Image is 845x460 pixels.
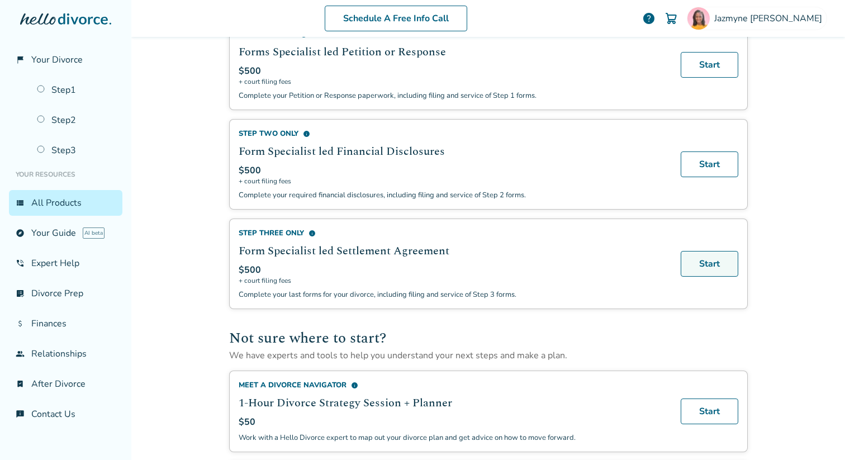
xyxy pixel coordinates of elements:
[9,371,122,397] a: bookmark_checkAfter Divorce
[789,406,845,460] iframe: Chat Widget
[16,349,25,358] span: group
[9,220,122,246] a: exploreYour GuideAI beta
[681,399,738,424] a: Start
[239,416,255,428] span: $50
[229,327,748,349] h2: Not sure where to start?
[9,401,122,427] a: chat_infoContact Us
[9,190,122,216] a: view_listAll Products
[681,251,738,277] a: Start
[30,77,122,103] a: Step1
[239,129,667,139] div: Step Two Only
[642,12,656,25] a: help
[239,164,261,177] span: $500
[239,65,261,77] span: $500
[239,190,667,200] p: Complete your required financial disclosures, including filing and service of Step 2 forms.
[681,52,738,78] a: Start
[9,311,122,336] a: attach_moneyFinances
[239,276,667,285] span: + court filing fees
[16,229,25,238] span: explore
[9,250,122,276] a: phone_in_talkExpert Help
[16,55,25,64] span: flag_2
[9,281,122,306] a: list_alt_checkDivorce Prep
[83,227,105,239] span: AI beta
[239,177,667,186] span: + court filing fees
[229,349,748,362] p: We have experts and tools to help you understand your next steps and make a plan.
[687,7,710,30] img: Jazmyne Williams
[239,433,667,443] p: Work with a Hello Divorce expert to map out your divorce plan and get advice on how to move forward.
[239,243,667,259] h2: Form Specialist led Settlement Agreement
[16,380,25,388] span: bookmark_check
[16,410,25,419] span: chat_info
[239,44,667,60] h2: Forms Specialist led Petition or Response
[303,130,310,137] span: info
[714,12,827,25] span: Jazmyne [PERSON_NAME]
[239,91,667,101] p: Complete your Petition or Response paperwork, including filing and service of Step 1 forms.
[239,290,667,300] p: Complete your last forms for your divorce, including filing and service of Step 3 forms.
[239,380,667,390] div: Meet a Divorce Navigator
[239,228,667,238] div: Step Three Only
[239,77,667,86] span: + court filing fees
[16,319,25,328] span: attach_money
[9,163,122,186] li: Your Resources
[16,289,25,298] span: list_alt_check
[31,54,83,66] span: Your Divorce
[16,259,25,268] span: phone_in_talk
[351,382,358,389] span: info
[325,6,467,31] a: Schedule A Free Info Call
[30,137,122,163] a: Step3
[239,395,667,411] h2: 1-Hour Divorce Strategy Session + Planner
[16,198,25,207] span: view_list
[308,230,316,237] span: info
[30,107,122,133] a: Step2
[664,12,678,25] img: Cart
[239,264,261,276] span: $500
[9,47,122,73] a: flag_2Your Divorce
[681,151,738,177] a: Start
[9,341,122,367] a: groupRelationships
[239,143,667,160] h2: Form Specialist led Financial Disclosures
